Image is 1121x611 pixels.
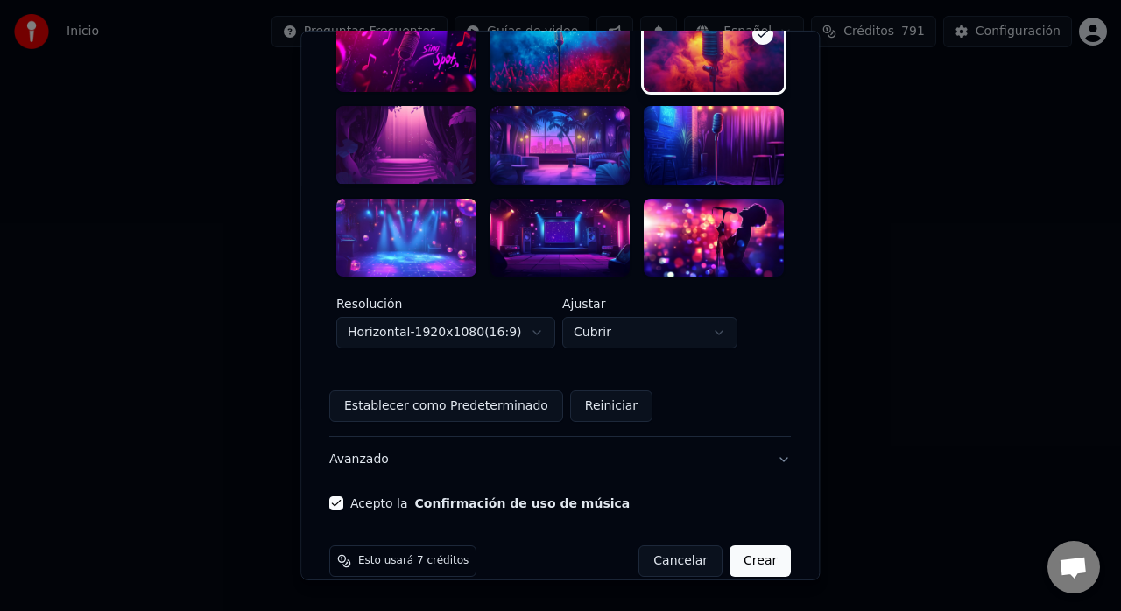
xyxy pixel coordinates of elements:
[336,298,555,310] label: Resolución
[562,298,737,310] label: Ajustar
[329,437,791,482] button: Avanzado
[350,497,630,509] label: Acepto la
[730,545,791,577] button: Crear
[329,390,563,422] button: Establecer como Predeterminado
[415,497,631,509] button: Acepto la
[358,554,469,568] span: Esto usará 7 créditos
[570,390,652,422] button: Reiniciar
[639,545,723,577] button: Cancelar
